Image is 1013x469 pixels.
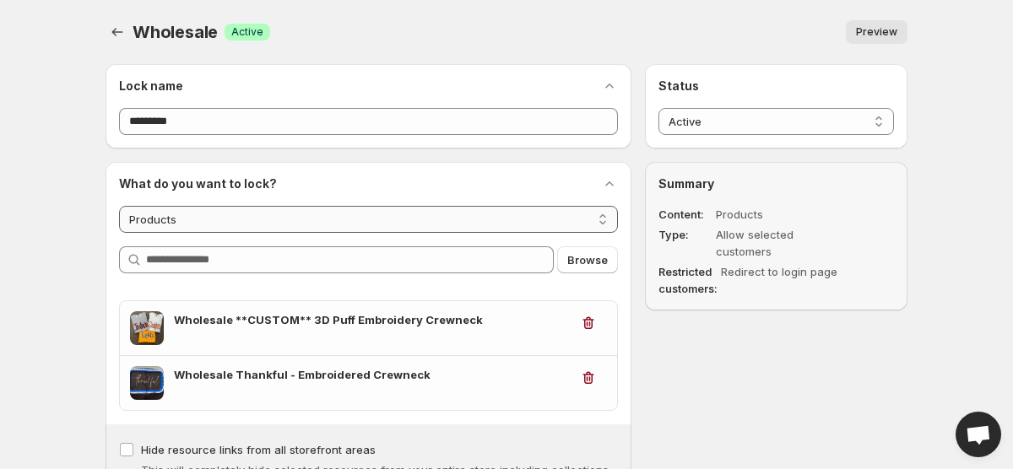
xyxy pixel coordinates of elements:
[557,246,618,273] button: Browse
[119,175,277,192] h2: What do you want to lock?
[716,226,846,260] dd: Allow selected customers
[956,412,1001,457] div: Open chat
[658,175,894,192] h2: Summary
[846,20,907,44] button: Preview
[658,226,712,260] dt: Type :
[721,263,851,297] dd: Redirect to login page
[567,251,608,268] span: Browse
[174,311,570,328] h3: Wholesale **CUSTOM** 3D Puff Embroidery Crewneck
[119,78,183,94] h2: Lock name
[106,20,129,44] button: Back
[658,263,718,297] dt: Restricted customers:
[133,22,218,42] span: Wholesale
[174,366,570,383] h3: Wholesale Thankful - Embroidered Crewneck
[716,206,846,223] dd: Products
[231,25,263,39] span: Active
[141,443,376,456] span: Hide resource links from all storefront areas
[658,206,712,223] dt: Content :
[658,78,894,94] h2: Status
[856,25,897,39] span: Preview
